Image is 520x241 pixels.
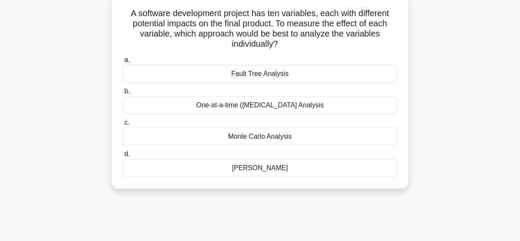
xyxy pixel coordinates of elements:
span: c. [124,119,129,126]
div: Fault Tree Analysis [123,65,397,83]
span: d. [124,150,130,157]
div: [PERSON_NAME] [123,159,397,177]
span: a. [124,56,130,63]
span: b. [124,87,130,95]
h5: A software development project has ten variables, each with different potential impacts on the fi... [122,8,398,50]
div: Monte Carlo Analysis [123,128,397,146]
div: One-at-a-time ([MEDICAL_DATA] Analysis [123,96,397,114]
